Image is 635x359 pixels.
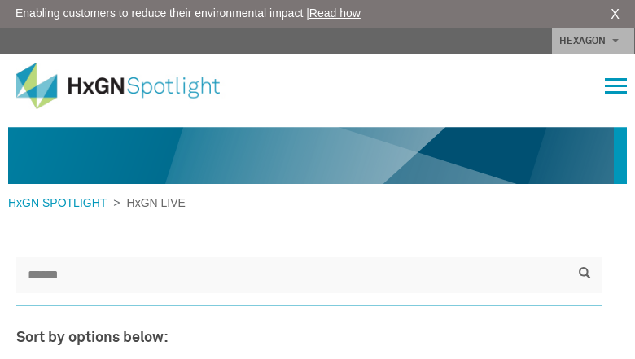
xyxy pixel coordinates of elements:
[552,28,634,54] a: HEXAGON
[611,5,620,24] a: X
[16,331,602,347] h3: Sort by options below:
[16,63,244,110] img: HxGN Spotlight
[15,5,361,22] span: Enabling customers to reduce their environmental impact |
[8,196,113,209] a: HxGN SPOTLIGHT
[120,196,186,209] span: HxGN LIVE
[309,7,361,20] a: Read how
[8,195,186,212] div: >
